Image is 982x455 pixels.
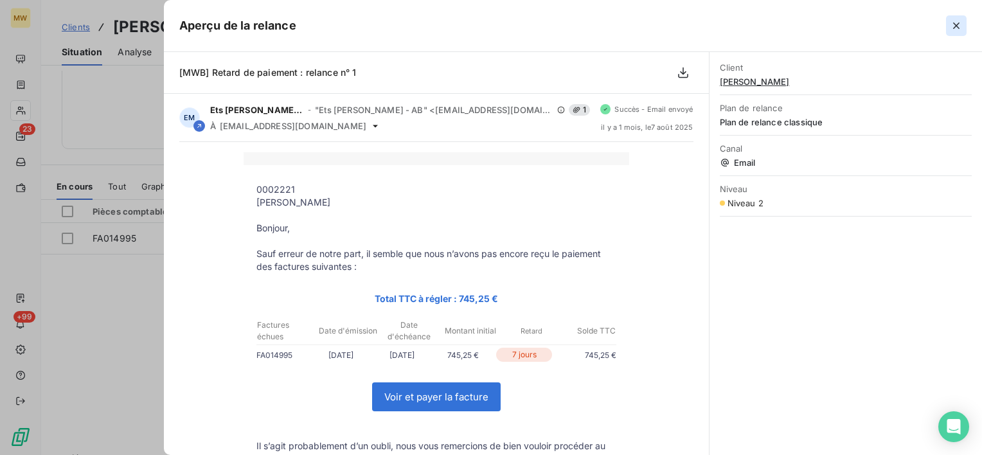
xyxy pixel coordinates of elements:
p: [DATE] [310,348,371,362]
div: Open Intercom Messenger [938,411,969,442]
span: Succès - Email envoyé [614,105,693,113]
p: Factures échues [257,319,317,343]
p: 745,25 € [555,348,616,362]
span: [PERSON_NAME] [720,76,972,87]
p: 7 jours [496,348,552,362]
span: Client [720,62,972,73]
p: 745,25 € [433,348,494,362]
p: [PERSON_NAME] [256,196,616,209]
span: Canal [720,143,972,154]
span: Email [720,157,972,168]
span: - [308,106,311,114]
p: FA014995 [256,348,310,362]
span: Plan de relance [720,103,972,113]
p: 0002221 [256,183,616,196]
p: Retard [501,325,561,337]
p: Bonjour, [256,222,616,235]
h5: Aperçu de la relance [179,17,296,35]
span: [EMAIL_ADDRESS][DOMAIN_NAME] [220,121,366,131]
p: [DATE] [371,348,433,362]
p: Date d'émission [318,325,378,337]
span: Ets [PERSON_NAME] - AB [210,105,304,115]
span: À [210,121,216,131]
span: Plan de relance classique [720,117,972,127]
span: il y a 1 mois , le 7 août 2025 [601,123,693,131]
p: Total TTC à régler : 745,25 € [256,291,616,306]
span: Niveau 2 [728,198,763,208]
a: Voir et payer la facture [373,383,500,411]
span: Niveau [720,184,972,194]
p: Date d'échéance [379,319,439,343]
span: [MWB] Retard de paiement : relance n° 1 [179,67,357,78]
p: Solde TTC [563,325,616,337]
p: Montant initial [440,325,500,337]
span: 1 [569,104,590,116]
span: "Ets [PERSON_NAME] - AB" <[EMAIL_ADDRESS][DOMAIN_NAME]> [315,105,553,115]
p: Sauf erreur de notre part, il semble que nous n’avons pas encore reçu le paiement des factures su... [256,247,616,273]
div: EM [179,107,200,128]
